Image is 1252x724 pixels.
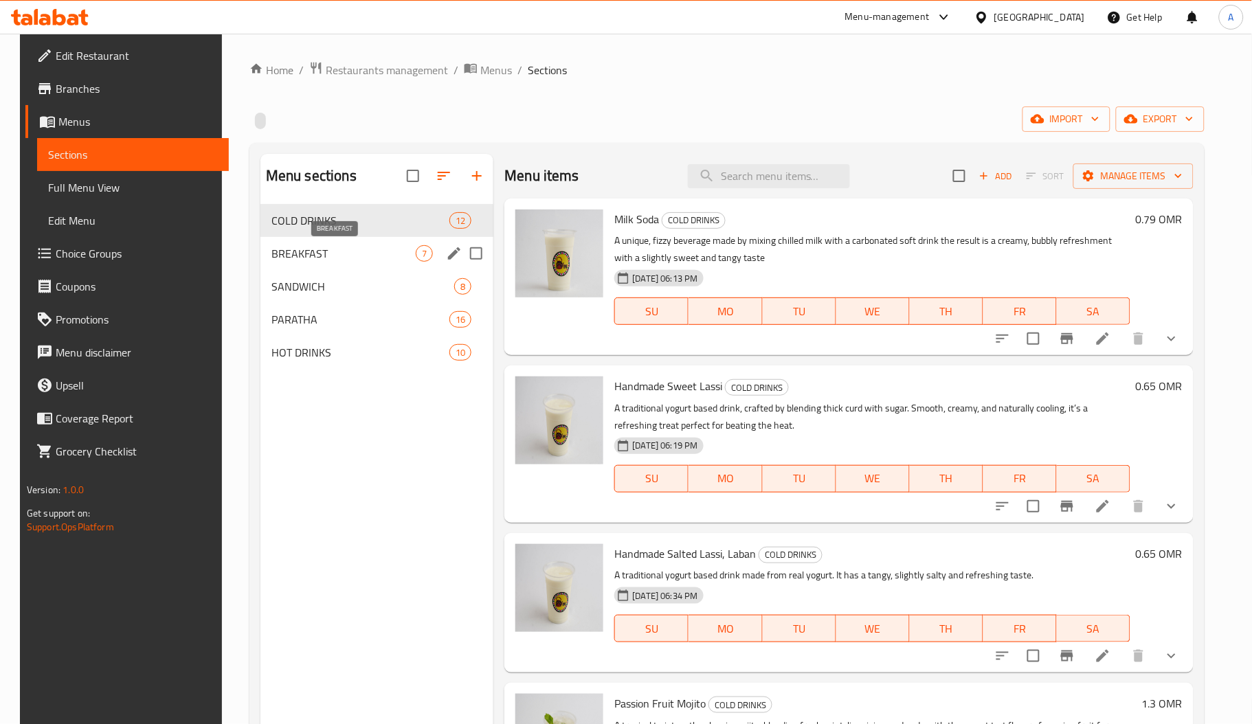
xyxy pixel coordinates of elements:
li: / [517,62,522,78]
button: Branch-specific-item [1051,322,1084,355]
span: Milk Soda [614,209,659,229]
button: FR [983,615,1057,642]
span: import [1033,111,1099,128]
span: Select to update [1019,492,1048,521]
button: TU [763,297,836,325]
button: sort-choices [986,640,1019,672]
span: FR [989,302,1051,321]
span: TH [915,619,978,639]
button: FR [983,297,1057,325]
button: SA [1057,615,1130,642]
div: items [454,278,471,295]
span: 7 [416,247,432,260]
a: Menu disclaimer [25,336,229,369]
div: HOT DRINKS10 [260,336,494,369]
span: HOT DRINKS [271,344,449,361]
button: Branch-specific-item [1051,640,1084,672]
span: PARATHA [271,311,449,328]
span: Branches [56,80,218,97]
span: 8 [455,280,471,293]
span: Get support on: [27,504,90,522]
span: Promotions [56,311,218,328]
span: BREAKFAST [271,245,416,262]
button: Add [974,166,1018,187]
span: 12 [450,214,471,227]
span: A [1229,10,1234,25]
span: Manage items [1084,168,1183,185]
span: SU [621,468,683,488]
span: TU [768,302,831,321]
p: A traditional yogurt based drink, crafted by blending thick curd with sugar. Smooth, creamy, and ... [614,400,1130,434]
a: Coverage Report [25,402,229,435]
a: Edit menu item [1095,330,1111,347]
button: SU [614,465,689,493]
a: Full Menu View [37,171,229,204]
span: MO [694,468,757,488]
button: Add section [460,159,493,192]
button: sort-choices [986,490,1019,523]
button: TU [763,465,836,493]
span: Coverage Report [56,410,218,427]
a: Choice Groups [25,237,229,270]
button: Manage items [1073,163,1194,189]
span: Select section [945,161,974,190]
div: items [449,311,471,328]
div: SANDWICH8 [260,270,494,303]
button: SU [614,615,689,642]
button: SA [1057,465,1130,493]
svg: Show Choices [1163,498,1180,514]
a: Edit menu item [1095,648,1111,664]
div: COLD DRINKS12 [260,204,494,237]
span: COLD DRINKS [759,547,822,563]
span: 1.0.0 [63,481,84,499]
a: Sections [37,138,229,171]
p: A unique, fizzy beverage made by mixing chilled milk with a carbonated soft drink the result is a... [614,232,1130,267]
span: Upsell [56,377,218,394]
span: Grocery Checklist [56,443,218,460]
li: / [454,62,458,78]
a: Promotions [25,303,229,336]
a: Restaurants management [309,61,448,79]
span: TU [768,468,831,488]
span: SU [621,302,683,321]
svg: Show Choices [1163,330,1180,347]
span: [DATE] 06:19 PM [627,439,703,452]
div: COLD DRINKS [271,212,449,229]
button: delete [1122,322,1155,355]
h2: Menu sections [266,166,357,186]
button: MO [689,615,762,642]
div: [GEOGRAPHIC_DATA] [994,10,1085,25]
a: Coupons [25,270,229,303]
span: WE [842,468,904,488]
button: edit [444,243,465,264]
span: Select all sections [399,161,427,190]
a: Edit Menu [37,204,229,237]
span: Handmade Salted Lassi, Laban [614,543,756,564]
p: A traditional yogurt based drink made from real yogurt. It has a tangy, slightly salty and refres... [614,567,1130,584]
span: Select to update [1019,642,1048,670]
button: MO [689,297,762,325]
a: Home [249,62,293,78]
span: TU [768,619,831,639]
div: COLD DRINKS [725,379,789,396]
div: items [449,344,471,361]
button: WE [836,465,910,493]
span: TH [915,468,978,488]
span: COLD DRINKS [662,212,725,228]
button: delete [1122,640,1155,672]
span: Edit Restaurant [56,47,218,64]
li: / [299,62,304,78]
div: PARATHA16 [260,303,494,336]
span: Version: [27,481,60,499]
h6: 1.3 OMR [1142,694,1183,713]
span: Add item [974,166,1018,187]
a: Edit menu item [1095,498,1111,514]
input: search [688,164,850,188]
span: FR [989,619,1051,639]
div: COLD DRINKS [662,212,726,229]
button: sort-choices [986,322,1019,355]
button: show more [1155,322,1188,355]
span: SA [1062,619,1125,639]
